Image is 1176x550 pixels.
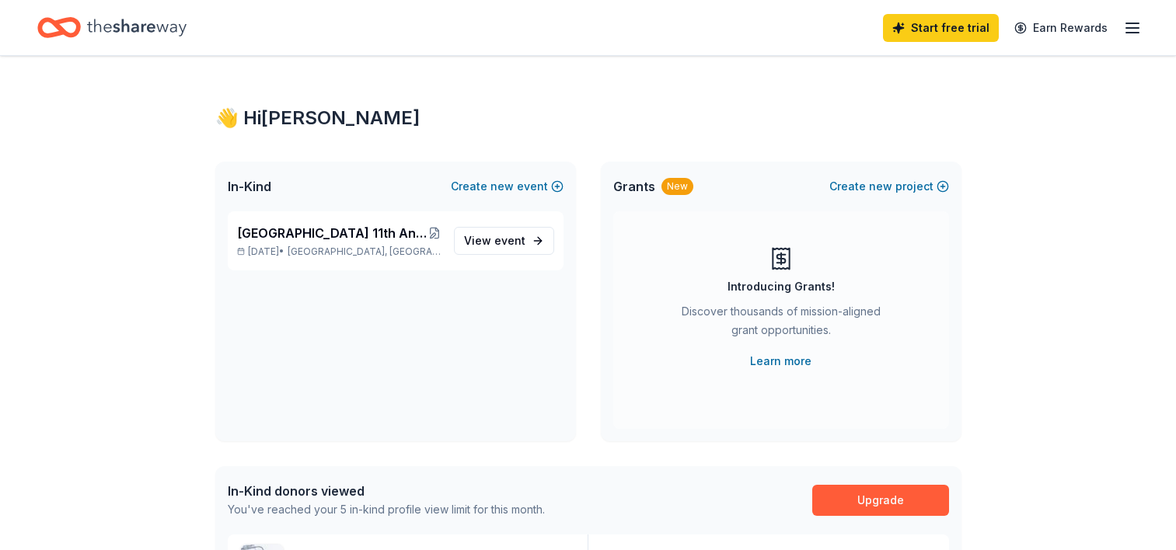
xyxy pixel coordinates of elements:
[490,177,514,196] span: new
[228,500,545,519] div: You've reached your 5 in-kind profile view limit for this month.
[1005,14,1117,42] a: Earn Rewards
[812,485,949,516] a: Upgrade
[228,482,545,500] div: In-Kind donors viewed
[750,352,811,371] a: Learn more
[37,9,187,46] a: Home
[494,234,525,247] span: event
[661,178,693,195] div: New
[237,245,441,258] p: [DATE] •
[288,245,441,258] span: [GEOGRAPHIC_DATA], [GEOGRAPHIC_DATA]
[454,227,554,255] a: View event
[613,177,655,196] span: Grants
[883,14,999,42] a: Start free trial
[228,177,271,196] span: In-Kind
[237,224,429,242] span: [GEOGRAPHIC_DATA] 11th Annual Open House / 30th Anniversary Celebration
[829,177,949,196] button: Createnewproject
[728,277,835,296] div: Introducing Grants!
[451,177,564,196] button: Createnewevent
[675,302,887,346] div: Discover thousands of mission-aligned grant opportunities.
[869,177,892,196] span: new
[464,231,525,250] span: View
[215,106,961,131] div: 👋 Hi [PERSON_NAME]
